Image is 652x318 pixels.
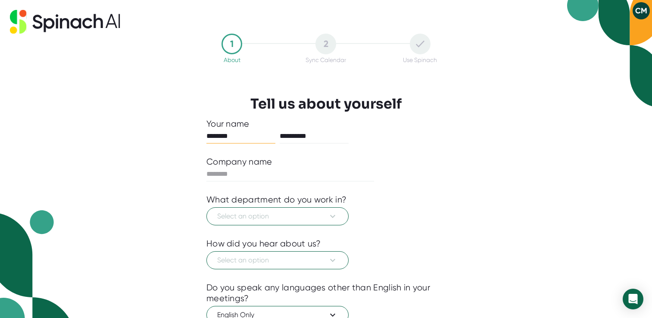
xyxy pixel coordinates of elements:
[206,156,272,167] div: Company name
[206,118,446,129] div: Your name
[206,238,321,249] div: How did you hear about us?
[633,2,650,19] button: CM
[206,194,346,205] div: What department do you work in?
[403,56,437,63] div: Use Spinach
[224,56,240,63] div: About
[221,34,242,54] div: 1
[315,34,336,54] div: 2
[206,207,349,225] button: Select an option
[206,282,446,304] div: Do you speak any languages other than English in your meetings?
[217,255,338,265] span: Select an option
[206,251,349,269] button: Select an option
[306,56,346,63] div: Sync Calendar
[250,96,402,112] h3: Tell us about yourself
[217,211,338,221] span: Select an option
[623,289,643,309] div: Open Intercom Messenger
